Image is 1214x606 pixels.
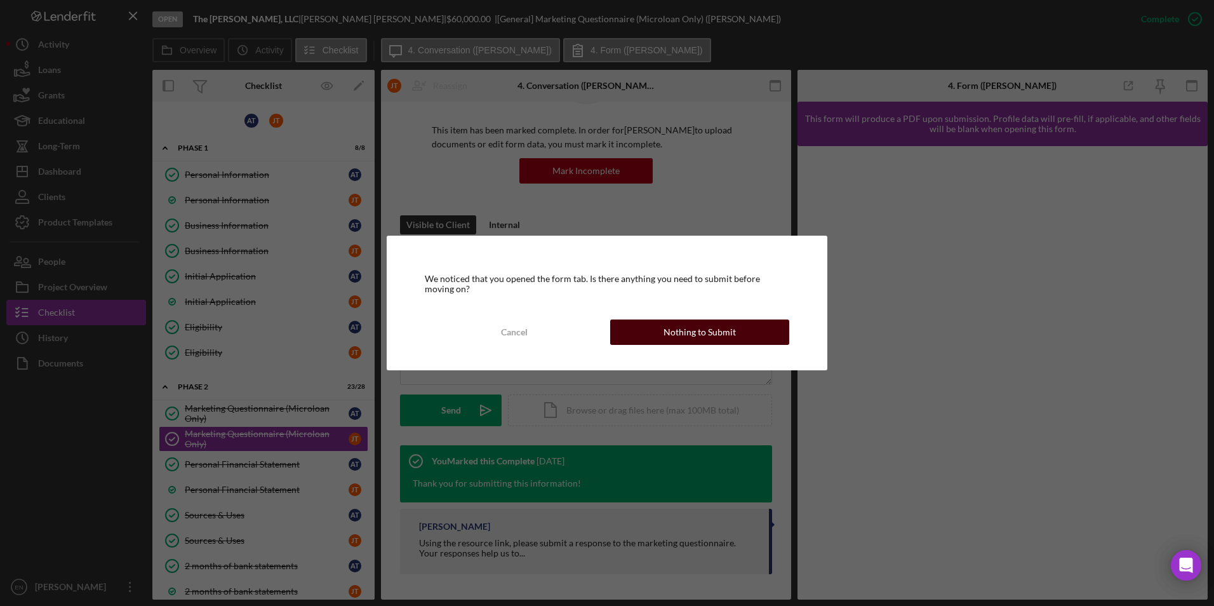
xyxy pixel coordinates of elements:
[501,320,528,345] div: Cancel
[425,274,789,294] div: We noticed that you opened the form tab. Is there anything you need to submit before moving on?
[610,320,789,345] button: Nothing to Submit
[425,320,604,345] button: Cancel
[664,320,736,345] div: Nothing to Submit
[1171,550,1201,581] div: Open Intercom Messenger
